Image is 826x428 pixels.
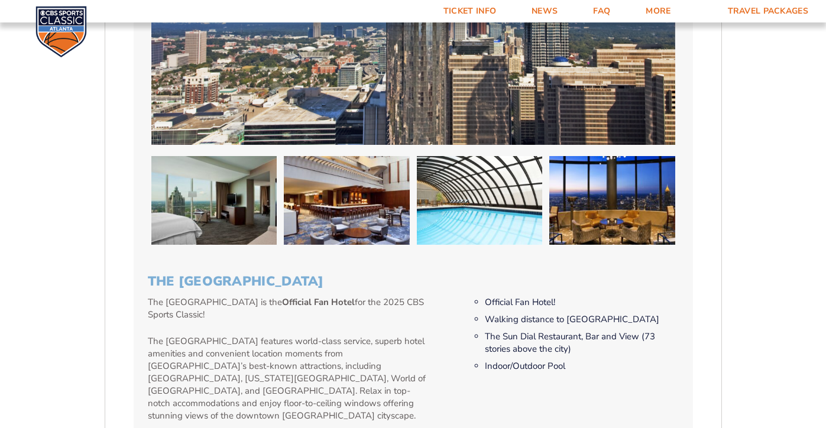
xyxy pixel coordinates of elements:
img: The Westin Peachtree Plaza Atlanta [417,156,543,245]
img: The Westin Peachtree Plaza Atlanta [151,156,277,245]
li: Walking distance to [GEOGRAPHIC_DATA] [485,313,678,326]
p: The [GEOGRAPHIC_DATA] features world-class service, superb hotel amenities and convenient locatio... [148,335,431,422]
img: CBS Sports Classic [35,6,87,57]
strong: Official Fan Hotel [282,296,355,308]
h3: The [GEOGRAPHIC_DATA] [148,274,679,289]
img: The Westin Peachtree Plaza Atlanta [284,156,410,245]
img: The Westin Peachtree Plaza Atlanta [549,156,675,245]
li: Official Fan Hotel! [485,296,678,309]
li: Indoor/Outdoor Pool [485,360,678,372]
li: The Sun Dial Restaurant, Bar and View (73 stories above the city) [485,330,678,355]
p: The [GEOGRAPHIC_DATA] is the for the 2025 CBS Sports Classic! [148,296,431,321]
